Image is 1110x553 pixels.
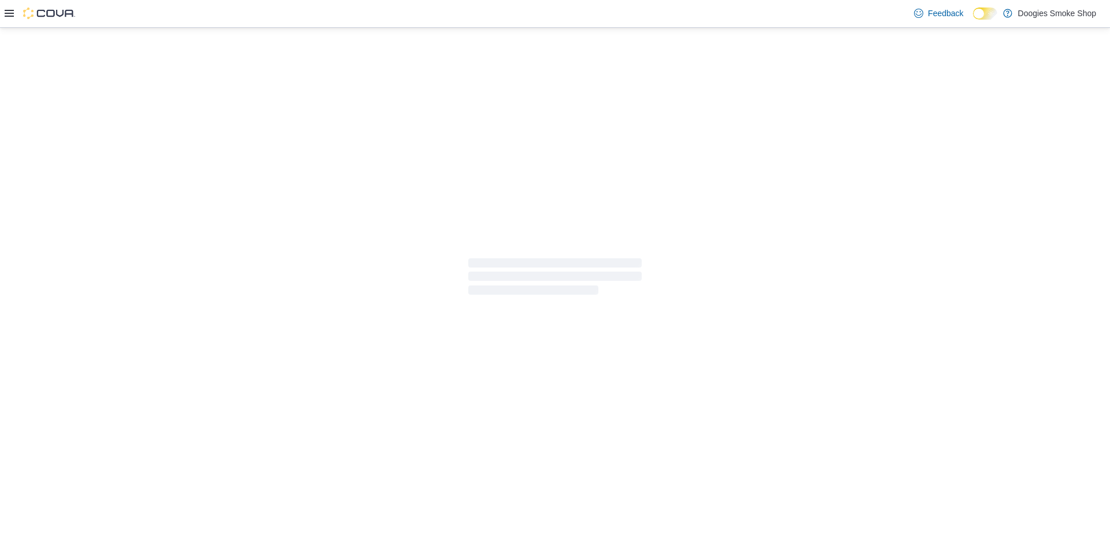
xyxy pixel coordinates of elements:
[23,8,75,19] img: Cova
[928,8,963,19] span: Feedback
[973,8,997,20] input: Dark Mode
[909,2,968,25] a: Feedback
[1018,6,1096,20] p: Doogies Smoke Shop
[468,261,642,298] span: Loading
